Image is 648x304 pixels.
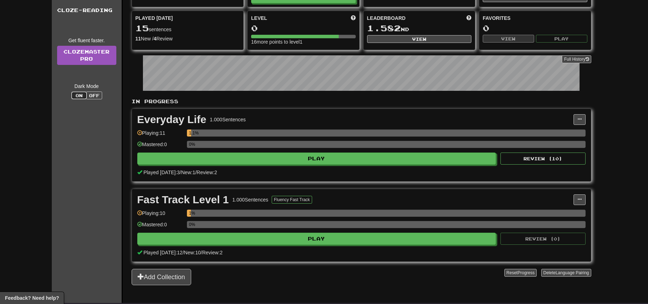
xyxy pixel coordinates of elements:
div: Mastered: 0 [137,141,183,153]
div: 1.000 Sentences [232,196,268,203]
span: Open feedback widget [5,294,59,302]
div: 16 more points to level 1 [251,38,356,45]
button: Full History [562,55,591,63]
button: On [71,92,87,99]
span: Played [DATE] [135,15,173,22]
span: Review: 2 [202,250,223,255]
div: Playing: 11 [137,129,183,141]
span: / [183,250,184,255]
span: New: 10 [184,250,201,255]
div: 0 [251,24,356,33]
button: View [483,35,534,43]
span: / [180,170,181,175]
span: This week in points, UTC [466,15,471,22]
a: Cloze-Reading [52,1,122,19]
a: ClozemasterPro [57,46,116,65]
div: 1.1% [189,129,191,137]
div: Favorites [483,15,587,22]
strong: 11 [135,36,141,42]
p: In Progress [132,98,591,105]
button: ResetProgress [504,269,537,277]
span: New: 1 [181,170,195,175]
button: Review (0) [500,233,586,245]
div: Dark Mode [57,83,116,90]
span: / [201,250,202,255]
span: Review: 2 [196,170,217,175]
div: nd [367,24,472,33]
strong: 4 [154,36,156,42]
div: Everyday Life [137,114,206,125]
span: Language Pairing [555,270,589,275]
span: Leaderboard [367,15,406,22]
span: Score more points to level up [351,15,356,22]
span: / [195,170,196,175]
span: Level [251,15,267,22]
div: New / Review [135,35,240,42]
button: Play [137,153,496,165]
button: Review (10) [500,153,586,165]
button: View [367,35,472,43]
div: Mastered: 0 [137,221,183,233]
div: sentences [135,24,240,33]
button: Off [87,92,102,99]
button: Fluency Fast Track [272,196,312,204]
span: Played [DATE]: 12 [143,250,182,255]
span: 1.582 [367,23,401,33]
div: Playing: 10 [137,210,183,221]
div: 1% [189,210,191,217]
div: Get fluent faster. [57,37,116,44]
button: Play [536,35,587,43]
span: 15 [135,23,149,33]
button: Play [137,233,496,245]
button: DeleteLanguage Pairing [541,269,591,277]
button: Add Collection [132,269,191,285]
span: Progress [517,270,535,275]
span: Played [DATE]: 3 [143,170,179,175]
div: 1.000 Sentences [210,116,246,123]
div: Fast Track Level 1 [137,194,229,205]
div: 0 [483,24,587,33]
